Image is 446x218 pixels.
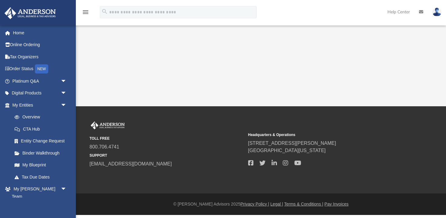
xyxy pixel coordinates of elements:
[8,111,76,123] a: Overview
[90,136,244,141] small: TOLL FREE
[61,87,73,100] span: arrow_drop_down
[4,39,76,51] a: Online Ordering
[4,99,76,111] a: My Entitiesarrow_drop_down
[61,183,73,196] span: arrow_drop_down
[4,63,76,75] a: Order StatusNEW
[4,87,76,99] a: Digital Productsarrow_drop_down
[4,27,76,39] a: Home
[90,161,172,166] a: [EMAIL_ADDRESS][DOMAIN_NAME]
[8,123,76,135] a: CTA Hub
[241,202,269,206] a: Privacy Policy |
[248,141,336,146] a: [STREET_ADDRESS][PERSON_NAME]
[8,159,73,171] a: My Blueprint
[3,7,58,19] img: Anderson Advisors Platinum Portal
[35,64,48,73] div: NEW
[8,171,76,183] a: Tax Due Dates
[82,9,89,16] i: menu
[324,202,348,206] a: Pay Invoices
[90,153,244,158] small: SUPPORT
[432,8,441,16] img: User Pic
[270,202,283,206] a: Legal |
[90,121,126,129] img: Anderson Advisors Platinum Portal
[8,147,76,159] a: Binder Walkthrough
[4,51,76,63] a: Tax Organizers
[284,202,323,206] a: Terms & Conditions |
[248,132,403,138] small: Headquarters & Operations
[82,12,89,16] a: menu
[4,75,76,87] a: Platinum Q&Aarrow_drop_down
[76,201,446,207] div: © [PERSON_NAME] Advisors 2025
[101,8,108,15] i: search
[248,148,326,153] a: [GEOGRAPHIC_DATA][US_STATE]
[61,99,73,111] span: arrow_drop_down
[61,75,73,87] span: arrow_drop_down
[4,183,73,203] a: My [PERSON_NAME] Teamarrow_drop_down
[8,135,76,147] a: Entity Change Request
[90,144,119,149] a: 800.706.4741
